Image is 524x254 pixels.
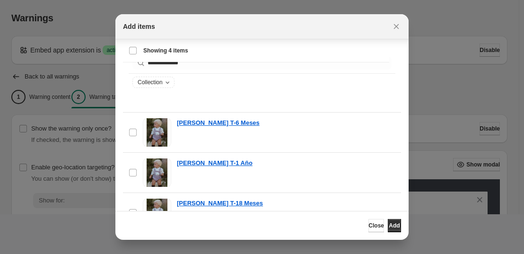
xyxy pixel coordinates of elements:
[123,22,155,31] h2: Add items
[368,222,384,229] span: Close
[368,219,384,232] button: Close
[388,219,401,232] button: Add
[177,118,260,128] a: [PERSON_NAME] T-6 Meses
[389,222,400,229] span: Add
[177,199,263,208] a: [PERSON_NAME] T-18 Meses
[138,79,163,86] span: Collection
[390,20,403,33] button: Close
[133,77,174,88] button: Collection
[177,158,253,168] a: [PERSON_NAME] T-1 Año
[143,47,188,54] span: Showing 4 items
